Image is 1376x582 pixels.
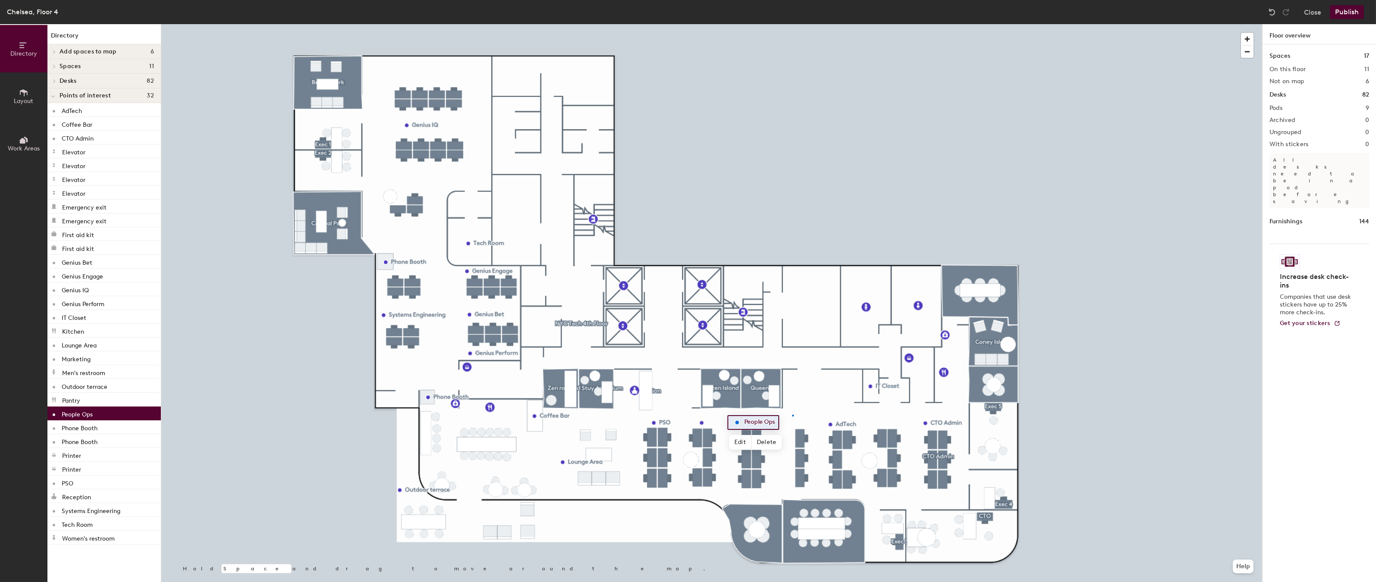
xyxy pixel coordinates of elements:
p: PSO [62,477,73,487]
p: Phone Booth [62,436,97,446]
img: Sticker logo [1280,254,1300,269]
span: Work Areas [8,145,40,152]
span: Edit [729,435,752,450]
h2: 6 [1366,78,1369,85]
h2: 0 [1365,117,1369,124]
p: IT Closet [62,312,86,322]
h2: Archived [1269,117,1295,124]
p: Systems Engineering [62,505,120,515]
p: Companies that use desk stickers have up to 25% more check-ins. [1280,293,1354,316]
h1: Spaces [1269,51,1290,61]
img: Undo [1268,8,1276,16]
p: Men's restroom [62,367,105,377]
span: Spaces [60,63,81,70]
h2: With stickers [1269,141,1309,148]
p: Lounge Area [62,339,97,349]
h1: 144 [1359,217,1369,226]
a: Get your stickers [1280,320,1341,327]
h2: Not on map [1269,78,1304,85]
p: Coffee Bar [62,119,92,128]
p: Emergency exit [62,215,107,225]
p: Phone Booth [62,422,97,432]
p: Elevator [62,174,85,184]
p: Kitchen [62,325,84,335]
h2: Ungrouped [1269,129,1301,136]
p: All desks need to be in a pod before saving [1269,153,1369,208]
p: First aid kit [62,229,94,239]
h1: 82 [1362,90,1369,100]
p: First aid kit [62,243,94,253]
p: Outdoor terrace [62,381,107,391]
h1: Furnishings [1269,217,1302,226]
span: 32 [147,92,154,99]
p: Printer [62,463,81,473]
span: Delete [752,435,782,450]
span: 11 [149,63,154,70]
h1: Desks [1269,90,1286,100]
p: Printer [62,450,81,460]
p: Tech Room [62,519,93,529]
p: Pantry [62,394,80,404]
div: Chelsea, Floor 4 [7,6,58,17]
p: AdTech [62,105,82,115]
h2: 0 [1365,141,1369,148]
span: 82 [147,78,154,84]
p: Genius Perform [62,298,104,308]
h2: 9 [1366,105,1369,112]
button: Publish [1330,5,1364,19]
h4: Increase desk check-ins [1280,272,1354,290]
button: Help [1233,560,1254,573]
p: Elevator [62,160,85,170]
h1: Directory [47,31,161,44]
h2: 0 [1365,129,1369,136]
p: Genius IQ [62,284,89,294]
img: Redo [1282,8,1290,16]
p: Emergency exit [62,201,107,211]
p: Reception [62,491,91,501]
span: Directory [10,50,37,57]
h2: 11 [1364,66,1369,73]
p: Genius Bet [62,257,92,266]
h2: On this floor [1269,66,1306,73]
p: CTO Admin [62,132,94,142]
p: Marketing [62,353,91,363]
p: Women's restroom [62,532,115,542]
h1: Floor overview [1263,24,1376,44]
span: Get your stickers [1280,319,1330,327]
p: Elevator [62,188,85,197]
p: Elevator [62,146,85,156]
span: Points of interest [60,92,111,99]
span: Layout [14,97,34,105]
span: 6 [150,48,154,55]
h2: Pods [1269,105,1282,112]
p: People Ops [62,408,93,418]
h1: 17 [1364,51,1369,61]
p: Genius Engage [62,270,103,280]
button: Close [1304,5,1321,19]
span: Add spaces to map [60,48,117,55]
span: Desks [60,78,76,84]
